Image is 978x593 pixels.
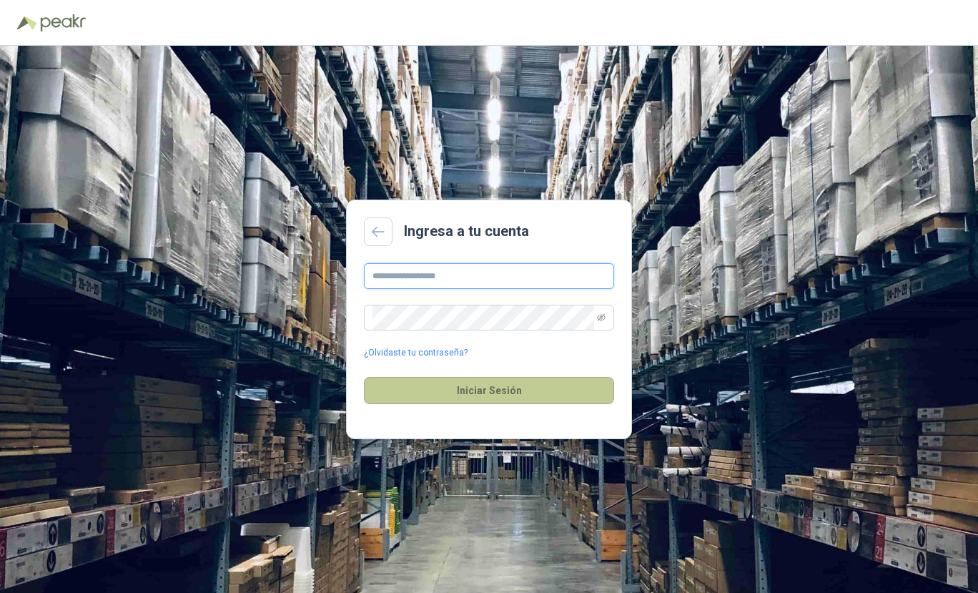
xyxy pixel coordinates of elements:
[17,16,37,30] img: Logo
[597,313,606,322] span: eye-invisible
[404,220,529,242] h2: Ingresa a tu cuenta
[364,346,468,360] a: ¿Olvidaste tu contraseña?
[364,377,614,404] button: Iniciar Sesión
[40,14,86,31] img: Peakr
